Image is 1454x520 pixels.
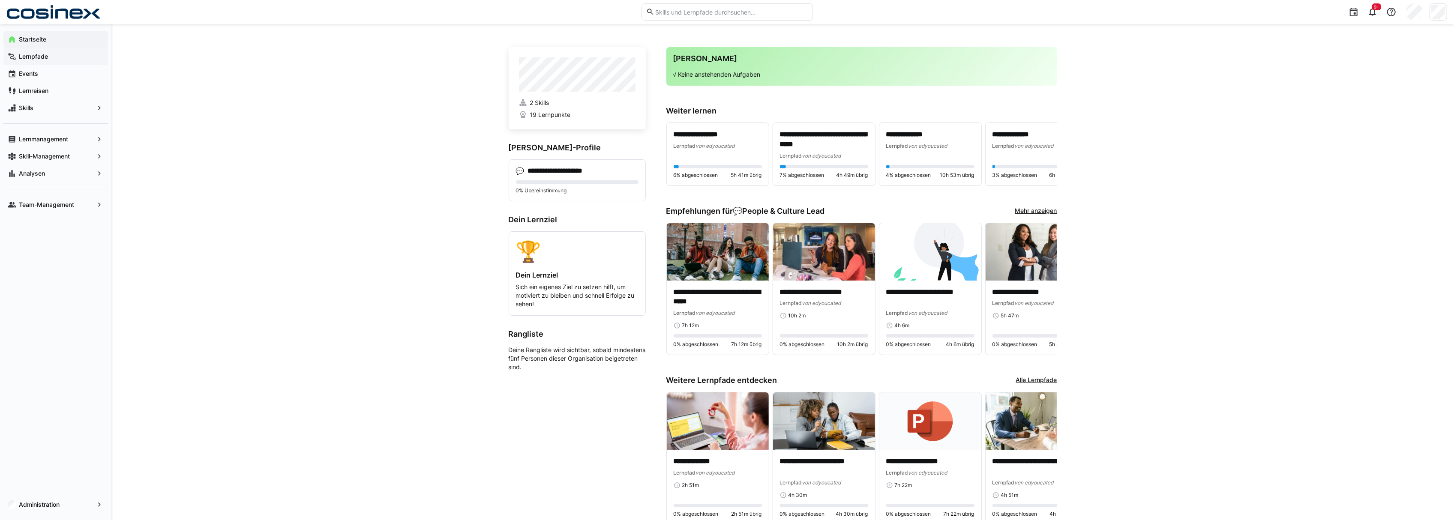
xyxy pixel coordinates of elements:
h4: Dein Lernziel [516,271,639,279]
p: Deine Rangliste wird sichtbar, sobald mindestens fünf Personen dieser Organisation beigetreten sind. [509,346,646,371]
h3: Rangliste [509,329,646,339]
span: 6h 54m übrig [1049,172,1081,179]
div: 💬 [516,167,525,175]
p: Sich ein eigenes Ziel zu setzen hilft, um motiviert zu bleiben und schnell Erfolge zu sehen! [516,283,639,308]
h3: [PERSON_NAME] [673,54,1050,63]
span: von edyoucated [908,310,947,316]
p: 0% Übereinstimmung [516,187,639,194]
span: Lernpfad [780,479,802,486]
span: von edyoucated [908,469,947,476]
span: 0% abgeschlossen [992,511,1037,517]
span: 7h 12m [682,322,699,329]
span: 7h 22m [895,482,912,489]
span: Lernpfad [780,152,802,159]
img: image [986,223,1088,281]
span: 4h 30m [788,492,807,499]
span: 5h 47m [1001,312,1019,319]
span: 2 Skills [530,99,549,107]
span: 4% abgeschlossen [886,172,931,179]
span: von edyoucated [802,479,841,486]
img: image [986,392,1088,450]
input: Skills und Lernpfade durchsuchen… [654,8,808,16]
a: Mehr anzeigen [1015,206,1057,216]
span: 10h 2m übrig [837,341,868,348]
span: 0% abgeschlossen [780,511,825,517]
span: von edyoucated [802,300,841,306]
span: Lernpfad [992,479,1015,486]
span: 10h 2m [788,312,806,319]
img: image [879,223,981,281]
span: 0% abgeschlossen [780,341,825,348]
a: 2 Skills [519,99,636,107]
h3: Weiter lernen [666,106,1057,116]
span: 2h 51m [682,482,699,489]
span: von edyoucated [802,152,841,159]
span: 0% abgeschlossen [992,341,1037,348]
span: von edyoucated [908,143,947,149]
span: 6% abgeschlossen [674,172,718,179]
span: 10h 53m übrig [940,172,974,179]
span: 5h 41m übrig [731,172,762,179]
span: 4h 6m [895,322,910,329]
span: 0% abgeschlossen [674,511,719,517]
span: 4h 30m übrig [836,511,868,517]
span: 0% abgeschlossen [674,341,719,348]
span: 4h 51m [1001,492,1019,499]
span: von edyoucated [1015,300,1054,306]
h3: [PERSON_NAME]-Profile [509,143,646,152]
span: Lernpfad [992,143,1015,149]
img: image [667,392,769,450]
span: 4h 51m übrig [1050,511,1081,517]
span: Lernpfad [886,310,908,316]
h3: Dein Lernziel [509,215,646,224]
span: Lernpfad [674,143,696,149]
span: 9+ [1374,4,1379,9]
span: 4h 6m übrig [946,341,974,348]
span: 5h 47m übrig [1049,341,1081,348]
div: 💬 [733,206,825,216]
span: 0% abgeschlossen [886,341,931,348]
span: Lernpfad [886,469,908,476]
img: image [667,223,769,281]
a: Alle Lernpfade [1016,376,1057,385]
span: von edyoucated [696,143,735,149]
span: 3% abgeschlossen [992,172,1037,179]
span: 7h 22m übrig [944,511,974,517]
span: von edyoucated [1015,479,1054,486]
span: von edyoucated [696,469,735,476]
span: Lernpfad [674,310,696,316]
img: image [773,223,875,281]
p: √ Keine anstehenden Aufgaben [673,70,1050,79]
span: 7h 12m übrig [731,341,762,348]
span: 19 Lernpunkte [530,111,570,119]
span: Lernpfad [780,300,802,306]
span: People & Culture Lead [743,206,825,216]
span: von edyoucated [1015,143,1054,149]
span: 4h 49m übrig [836,172,868,179]
span: 7% abgeschlossen [780,172,824,179]
span: Lernpfad [992,300,1015,306]
span: Lernpfad [886,143,908,149]
span: Lernpfad [674,469,696,476]
h3: Empfehlungen für [666,206,825,216]
span: 0% abgeschlossen [886,511,931,517]
span: von edyoucated [696,310,735,316]
div: 🏆 [516,239,639,264]
img: image [879,392,981,450]
img: image [773,392,875,450]
h3: Weitere Lernpfade entdecken [666,376,777,385]
span: 2h 51m übrig [731,511,762,517]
